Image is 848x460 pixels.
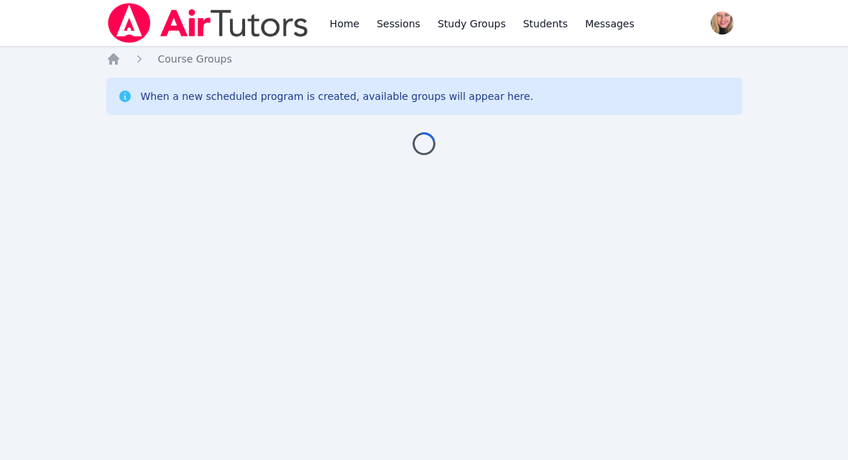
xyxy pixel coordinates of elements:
[106,3,310,43] img: Air Tutors
[585,17,635,31] span: Messages
[158,52,232,66] a: Course Groups
[106,52,742,66] nav: Breadcrumb
[141,89,534,103] div: When a new scheduled program is created, available groups will appear here.
[158,53,232,65] span: Course Groups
